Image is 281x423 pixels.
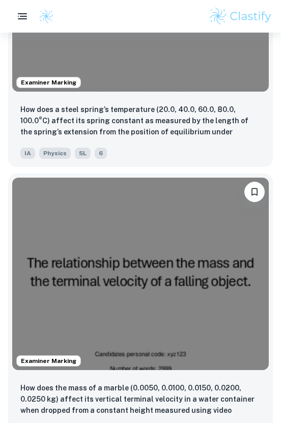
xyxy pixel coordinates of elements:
[208,6,273,26] img: Clastify logo
[33,9,54,24] a: Clastify logo
[95,148,107,159] span: 6
[17,78,80,87] span: Examiner Marking
[39,148,71,159] span: Physics
[20,104,261,138] p: How does a steel spring’s temperature (20.0, 40.0, 60.0, 80.0, 100.0°C) affect its spring constan...
[39,9,54,24] img: Clastify logo
[75,148,91,159] span: SL
[20,148,35,159] span: IA
[244,182,265,202] button: Please log in to bookmark exemplars
[20,382,261,417] p: How does the mass of a marble (0.0050, 0.0100, 0.0150, 0.0200, 0.0250 kg) affect its vertical ter...
[12,178,269,370] img: Physics IA example thumbnail: How does the mass of a marble (0.0050, 0
[17,356,80,365] span: Examiner Marking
